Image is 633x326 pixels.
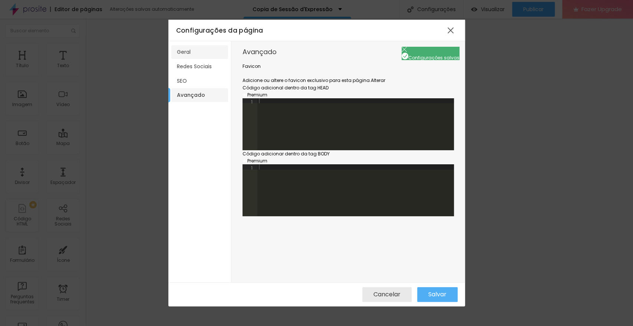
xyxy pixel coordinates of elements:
[171,60,228,73] li: Redes Sociais
[171,45,228,59] li: Geral
[243,77,371,83] span: Adicione ou altere o favicon exclusivo para esta página.
[243,151,330,157] span: Código adicionar dentro da tag BODY
[243,164,257,169] div: 1
[243,63,261,69] span: Favicon
[247,92,267,98] span: Premium
[243,85,329,91] span: Código adicional dentro da tag HEAD
[176,26,263,35] span: Configurações da página
[417,287,458,302] button: Salvar
[402,55,459,61] span: Configurações salvas
[243,98,257,103] div: 1
[371,77,385,83] span: Alterar
[171,88,228,102] li: Avançado
[171,74,228,88] li: SEO
[428,291,446,298] span: Salvar
[402,47,407,52] img: Icone
[373,291,400,298] span: Cancelar
[243,49,454,55] div: Avançado
[402,53,408,59] img: Icone
[247,158,267,164] span: Premium
[362,287,412,302] button: Cancelar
